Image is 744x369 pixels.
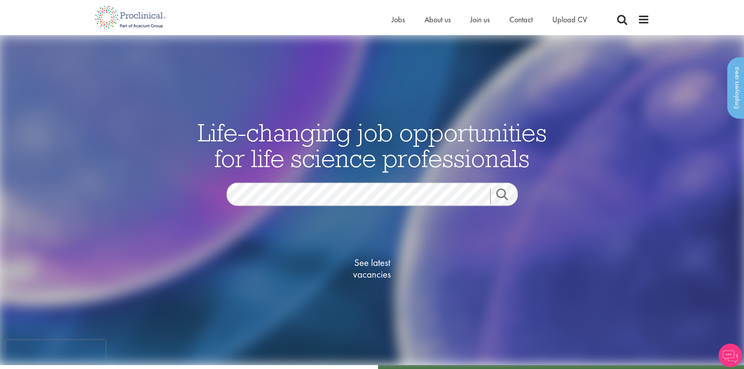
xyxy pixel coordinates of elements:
iframe: reCAPTCHA [5,340,105,364]
a: Jobs [392,14,405,25]
a: Upload CV [552,14,587,25]
a: About us [425,14,451,25]
span: Life-changing job opportunities for life science professionals [198,116,547,173]
a: Join us [470,14,490,25]
a: Contact [509,14,533,25]
a: See latestvacancies [333,225,411,311]
a: Job search submit button [490,188,524,204]
span: See latest vacancies [333,257,411,280]
img: Chatbot [719,344,742,367]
